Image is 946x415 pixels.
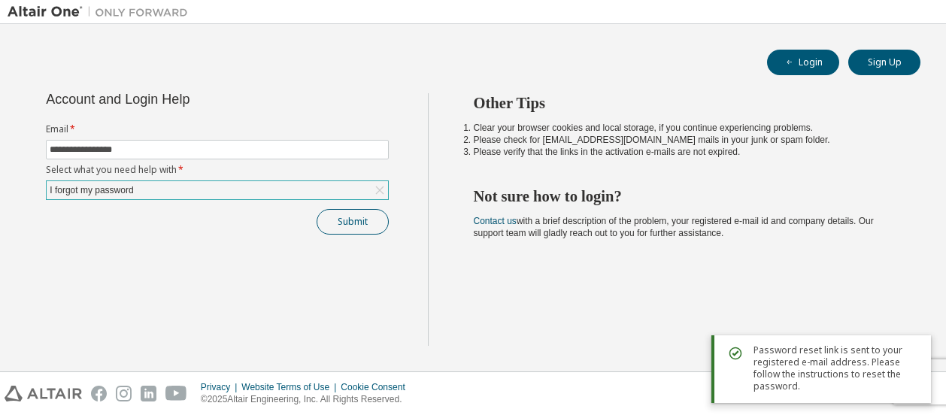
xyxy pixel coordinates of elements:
[46,93,320,105] div: Account and Login Help
[474,216,874,238] span: with a brief description of the problem, your registered e-mail id and company details. Our suppo...
[753,344,919,392] span: Password reset link is sent to your registered e-mail address. Please follow the instructions to ...
[46,164,389,176] label: Select what you need help with
[767,50,839,75] button: Login
[116,386,132,401] img: instagram.svg
[848,50,920,75] button: Sign Up
[141,386,156,401] img: linkedin.svg
[474,146,894,158] li: Please verify that the links in the activation e-mails are not expired.
[47,181,388,199] div: I forgot my password
[241,381,341,393] div: Website Terms of Use
[474,186,894,206] h2: Not sure how to login?
[47,182,135,198] div: I forgot my password
[474,134,894,146] li: Please check for [EMAIL_ADDRESS][DOMAIN_NAME] mails in your junk or spam folder.
[474,93,894,113] h2: Other Tips
[341,381,414,393] div: Cookie Consent
[317,209,389,235] button: Submit
[201,381,241,393] div: Privacy
[474,216,517,226] a: Contact us
[91,386,107,401] img: facebook.svg
[46,123,389,135] label: Email
[474,122,894,134] li: Clear your browser cookies and local storage, if you continue experiencing problems.
[201,393,414,406] p: © 2025 Altair Engineering, Inc. All Rights Reserved.
[8,5,196,20] img: Altair One
[165,386,187,401] img: youtube.svg
[5,386,82,401] img: altair_logo.svg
